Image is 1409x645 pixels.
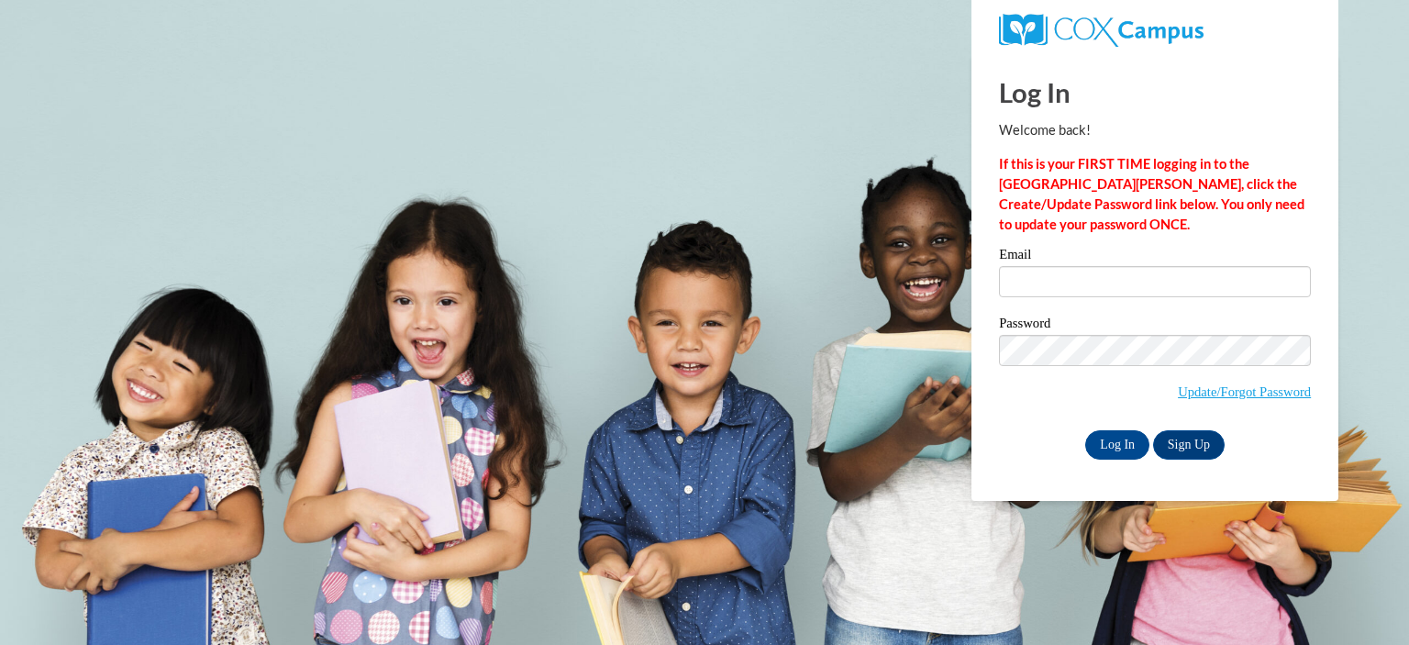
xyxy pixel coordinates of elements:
[1085,430,1149,460] input: Log In
[1153,430,1225,460] a: Sign Up
[999,156,1304,232] strong: If this is your FIRST TIME logging in to the [GEOGRAPHIC_DATA][PERSON_NAME], click the Create/Upd...
[999,248,1311,266] label: Email
[999,120,1311,140] p: Welcome back!
[999,73,1311,111] h1: Log In
[999,317,1311,335] label: Password
[1178,384,1311,399] a: Update/Forgot Password
[999,14,1204,47] img: COX Campus
[999,21,1204,37] a: COX Campus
